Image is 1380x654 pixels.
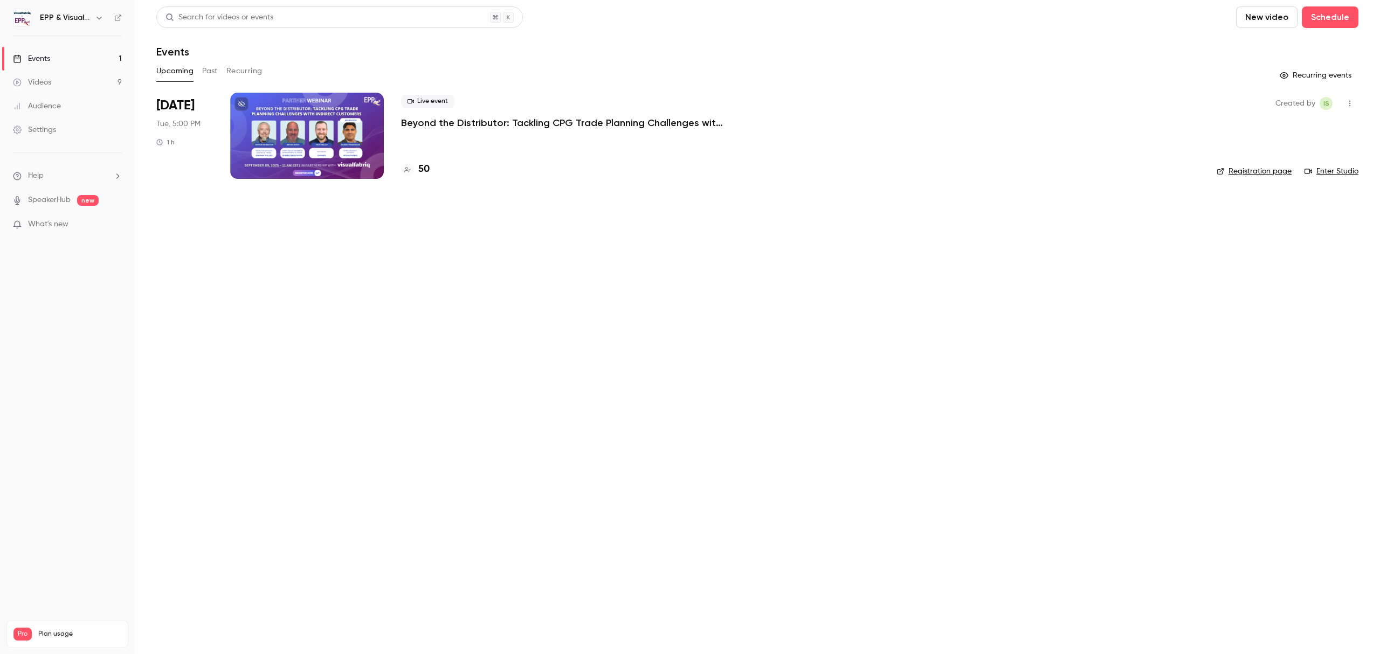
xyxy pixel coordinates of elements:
[156,93,213,179] div: Sep 9 Tue, 11:00 AM (America/New York)
[13,170,122,182] li: help-dropdown-opener
[401,95,454,108] span: Live event
[1320,97,1333,110] span: Itamar Seligsohn
[1323,97,1329,110] span: IS
[13,9,31,26] img: EPP & Visualfabriq
[109,220,122,229] iframe: Noticeable Trigger
[226,62,263,80] button: Recurring
[1217,166,1292,177] a: Registration page
[156,62,194,80] button: Upcoming
[202,62,218,80] button: Past
[1236,6,1298,28] button: New video
[1275,67,1358,84] button: Recurring events
[156,119,201,129] span: Tue, 5:00 PM
[13,124,56,135] div: Settings
[38,630,121,638] span: Plan usage
[13,77,51,88] div: Videos
[28,194,71,206] a: SpeakerHub
[1305,166,1358,177] a: Enter Studio
[156,45,189,58] h1: Events
[40,12,91,23] h6: EPP & Visualfabriq
[28,219,68,230] span: What's new
[156,138,175,147] div: 1 h
[156,97,195,114] span: [DATE]
[28,170,44,182] span: Help
[13,53,50,64] div: Events
[13,101,61,112] div: Audience
[13,628,32,641] span: Pro
[401,162,430,177] a: 50
[1275,97,1315,110] span: Created by
[165,12,273,23] div: Search for videos or events
[418,162,430,177] h4: 50
[1302,6,1358,28] button: Schedule
[77,195,99,206] span: new
[401,116,724,129] a: Beyond the Distributor: Tackling CPG Trade Planning Challenges with Indirect Customers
